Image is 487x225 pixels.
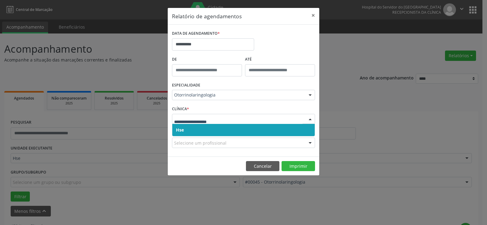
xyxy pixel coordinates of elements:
button: Close [307,8,319,23]
label: CLÍNICA [172,104,189,114]
h5: Relatório de agendamentos [172,12,242,20]
label: ESPECIALIDADE [172,81,200,90]
label: DATA DE AGENDAMENTO [172,29,220,38]
span: Selecione um profissional [174,140,226,146]
button: Cancelar [246,161,279,171]
span: Otorrinolaringologia [174,92,303,98]
label: ATÉ [245,55,315,64]
button: Imprimir [282,161,315,171]
span: Hse [176,127,184,133]
label: De [172,55,242,64]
